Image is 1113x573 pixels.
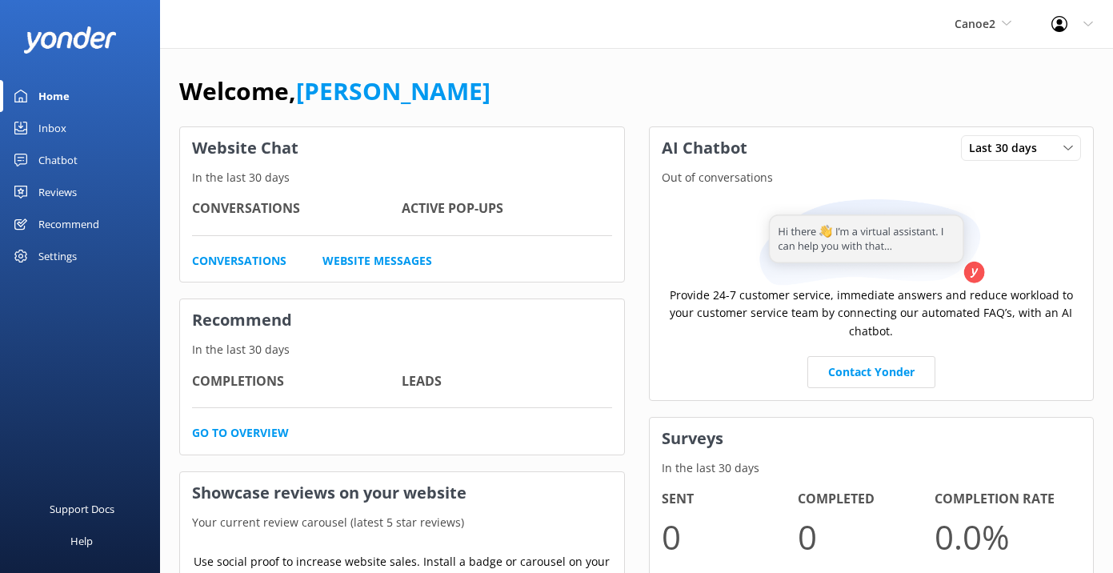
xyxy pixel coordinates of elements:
[662,286,1082,340] p: Provide 24-7 customer service, immediate answers and reduce workload to your customer service tea...
[662,489,799,510] h4: Sent
[969,139,1047,157] span: Last 30 days
[38,112,66,144] div: Inbox
[180,169,624,186] p: In the last 30 days
[192,371,402,392] h4: Completions
[24,26,116,53] img: yonder-white-logo.png
[296,74,490,107] a: [PERSON_NAME]
[50,493,114,525] div: Support Docs
[935,489,1071,510] h4: Completion Rate
[662,510,799,563] p: 0
[798,510,935,563] p: 0
[192,424,289,442] a: Go to overview
[402,198,611,219] h4: Active Pop-ups
[180,514,624,531] p: Your current review carousel (latest 5 star reviews)
[38,176,77,208] div: Reviews
[38,240,77,272] div: Settings
[38,144,78,176] div: Chatbot
[180,299,624,341] h3: Recommend
[807,356,935,388] a: Contact Yonder
[935,510,1071,563] p: 0.0 %
[650,418,1094,459] h3: Surveys
[180,341,624,359] p: In the last 30 days
[192,252,286,270] a: Conversations
[179,72,490,110] h1: Welcome,
[180,127,624,169] h3: Website Chat
[402,371,611,392] h4: Leads
[38,208,99,240] div: Recommend
[798,489,935,510] h4: Completed
[192,198,402,219] h4: Conversations
[180,472,624,514] h3: Showcase reviews on your website
[650,127,759,169] h3: AI Chatbot
[755,199,987,286] img: assistant...
[38,80,70,112] div: Home
[70,525,93,557] div: Help
[650,169,1094,186] p: Out of conversations
[322,252,432,270] a: Website Messages
[955,16,995,31] span: Canoe2
[650,459,1094,477] p: In the last 30 days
